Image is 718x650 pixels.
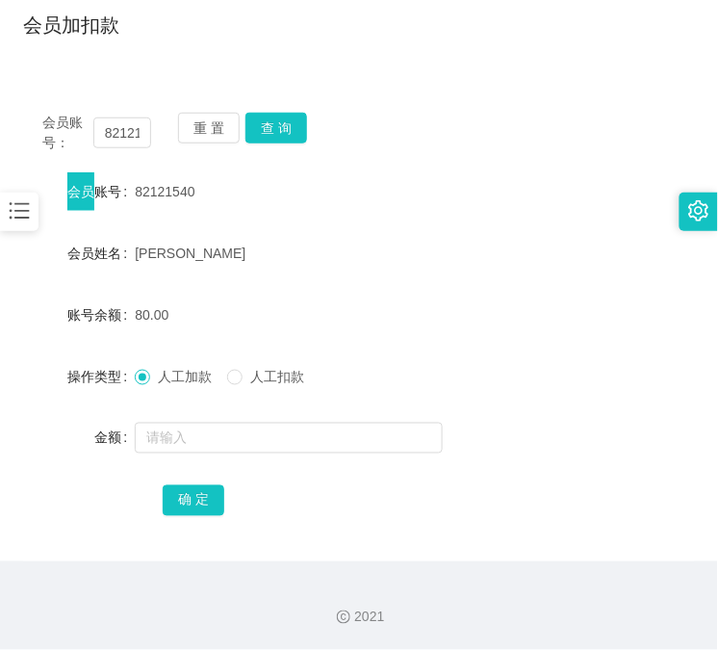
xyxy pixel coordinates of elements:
[135,423,443,454] input: 请输入
[7,198,32,223] i: 图标: bars
[67,369,135,384] label: 操作类型
[93,117,151,148] input: 会员账号
[135,246,245,261] span: [PERSON_NAME]
[15,608,703,628] div: 2021
[135,184,194,199] span: 82121540
[23,11,119,39] h1: 会员加扣款
[163,485,224,516] button: 确 定
[178,113,240,143] button: 重 置
[337,611,350,624] i: 图标: copyright
[67,307,135,323] label: 账号余额
[150,369,219,384] span: 人工加款
[135,307,168,323] span: 80.00
[245,113,307,143] button: 查 询
[42,113,93,153] span: 会员账号：
[243,369,312,384] span: 人工扣款
[688,200,709,221] i: 图标: setting
[67,184,135,199] label: 会员账号
[67,246,135,261] label: 会员姓名
[94,430,135,446] label: 金额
